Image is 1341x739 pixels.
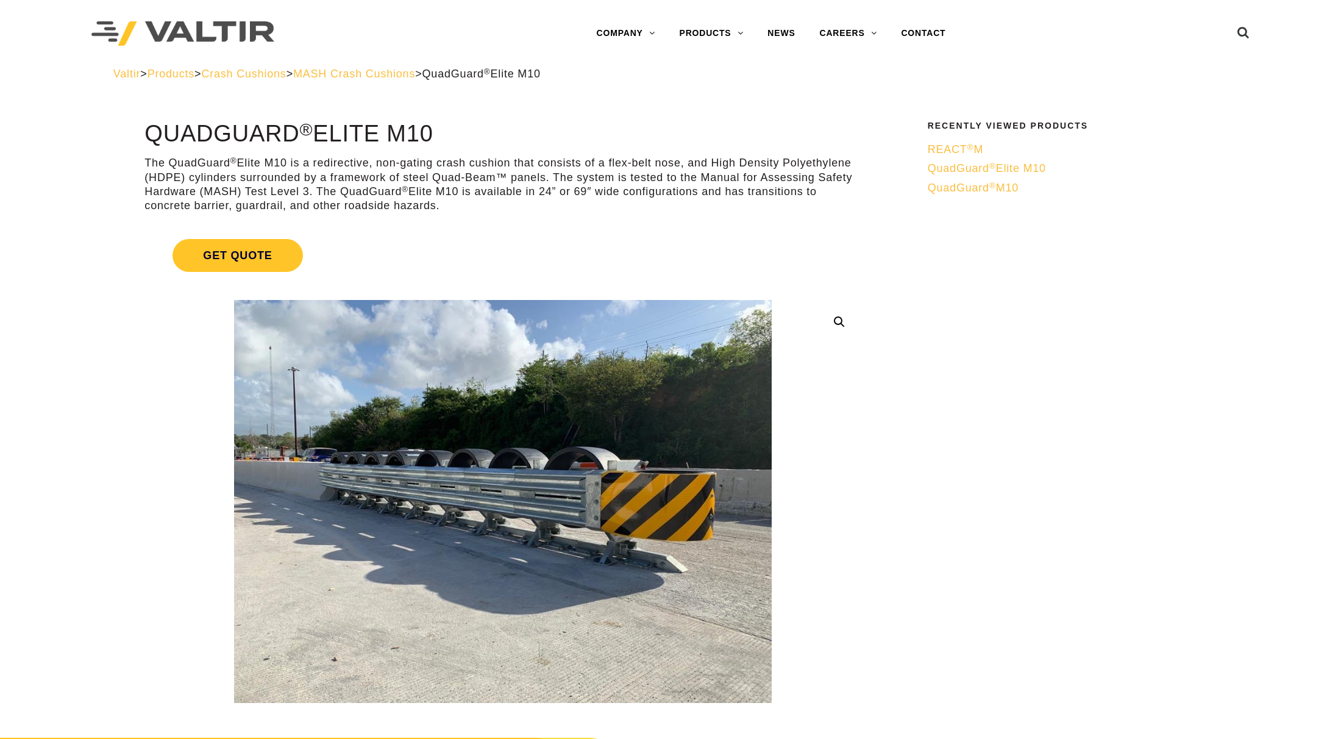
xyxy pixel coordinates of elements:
[967,143,974,152] sup: ®
[113,67,1228,81] div: > > > >
[928,143,1220,157] a: REACT®M
[300,120,313,139] sup: ®
[928,143,984,155] span: REACT M
[113,68,140,80] a: Valtir
[91,21,274,46] img: Valtir
[144,121,861,147] h1: QuadGuard Elite M10
[144,224,861,287] a: Get Quote
[989,162,996,171] sup: ®
[173,239,302,272] span: Get Quote
[422,68,541,80] span: QuadGuard Elite M10
[484,67,491,76] sup: ®
[585,21,667,46] a: COMPANY
[808,21,889,46] a: CAREERS
[230,156,237,165] sup: ®
[667,21,756,46] a: PRODUCTS
[293,68,415,80] a: MASH Crash Cushions
[144,156,861,213] p: The QuadGuard Elite M10 is a redirective, non-gating crash cushion that consists of a flex-belt n...
[928,182,1019,194] span: QuadGuard M10
[148,68,194,80] a: Products
[755,21,807,46] a: NEWS
[402,185,408,194] sup: ®
[928,181,1220,195] a: QuadGuard®M10
[889,21,958,46] a: CONTACT
[928,162,1220,176] a: QuadGuard®Elite M10
[928,162,1046,174] span: QuadGuard Elite M10
[989,181,996,190] sup: ®
[928,121,1220,130] h2: Recently Viewed Products
[201,68,286,80] a: Crash Cushions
